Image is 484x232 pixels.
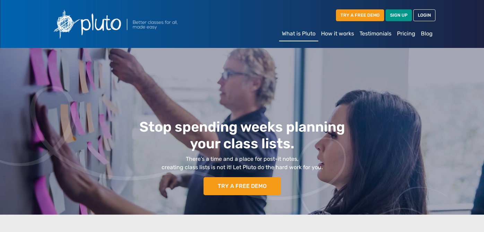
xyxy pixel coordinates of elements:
p: There’s a time and a place for post-it notes, creating class lists is not it! Let Pluto do the ha... [72,155,411,172]
img: Pluto logo with the text Better classes for all, made easy [49,6,215,42]
a: SIGN UP [386,9,412,21]
a: TRY A FREE DEMO [204,177,281,195]
a: How it works [318,27,357,41]
a: Pricing [394,27,418,41]
a: Blog [418,27,435,41]
a: LOGIN [413,9,435,21]
a: TRY A FREE DEMO [336,9,384,21]
a: Testimonials [357,27,394,41]
a: What is Pluto [279,27,318,41]
h1: Stop spending weeks planning your class lists. [72,119,411,152]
